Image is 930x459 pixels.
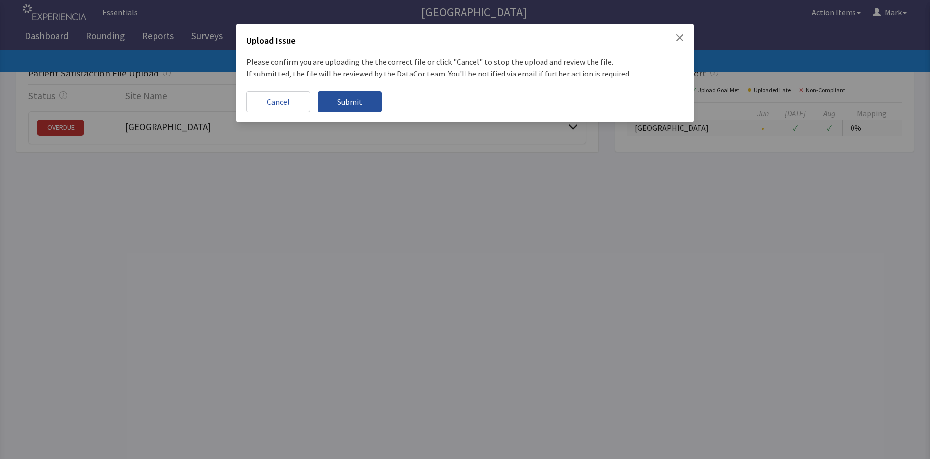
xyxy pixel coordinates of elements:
[318,91,382,112] button: Submit
[337,96,362,108] span: Submit
[267,96,290,108] span: Cancel
[246,68,684,79] p: If submitted, the file will be reviewed by the DataCor team. You'll be notified via email if furt...
[246,56,684,68] p: Please confirm you are uploading the the correct file or click "Cancel" to stop the upload and re...
[246,91,310,112] button: Cancel
[246,34,296,52] h2: Upload Issue
[676,34,684,42] button: Close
